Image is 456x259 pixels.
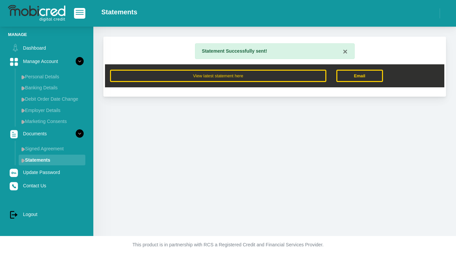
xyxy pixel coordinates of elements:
[21,147,25,151] img: menu arrow
[8,127,85,140] a: Documents
[8,208,85,221] a: Logout
[19,105,85,116] a: Employer Details
[8,42,85,54] a: Dashboard
[21,86,25,90] img: menu arrow
[110,70,326,82] button: View latest statement here
[21,75,25,79] img: menu arrow
[8,5,65,22] img: logo-mobicred.svg
[336,70,383,82] a: Email
[21,108,25,113] img: menu arrow
[343,48,347,56] button: ×
[19,155,85,165] a: Statements
[8,55,85,68] a: Manage Account
[8,166,85,179] a: Update Password
[19,143,85,154] a: Signed Agreement
[202,48,267,54] strong: Statement Successfully sent!
[19,71,85,82] a: Personal Details
[21,158,25,163] img: menu arrow
[43,241,413,248] p: This product is in partnership with RCS a Registered Credit and Financial Services Provider.
[21,120,25,124] img: menu arrow
[19,116,85,127] a: Marketing Consents
[8,179,85,192] a: Contact Us
[21,97,25,102] img: menu arrow
[19,82,85,93] a: Banking Details
[19,94,85,104] a: Debit Order Date Change
[8,31,85,38] li: Manage
[101,8,137,16] h2: Statements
